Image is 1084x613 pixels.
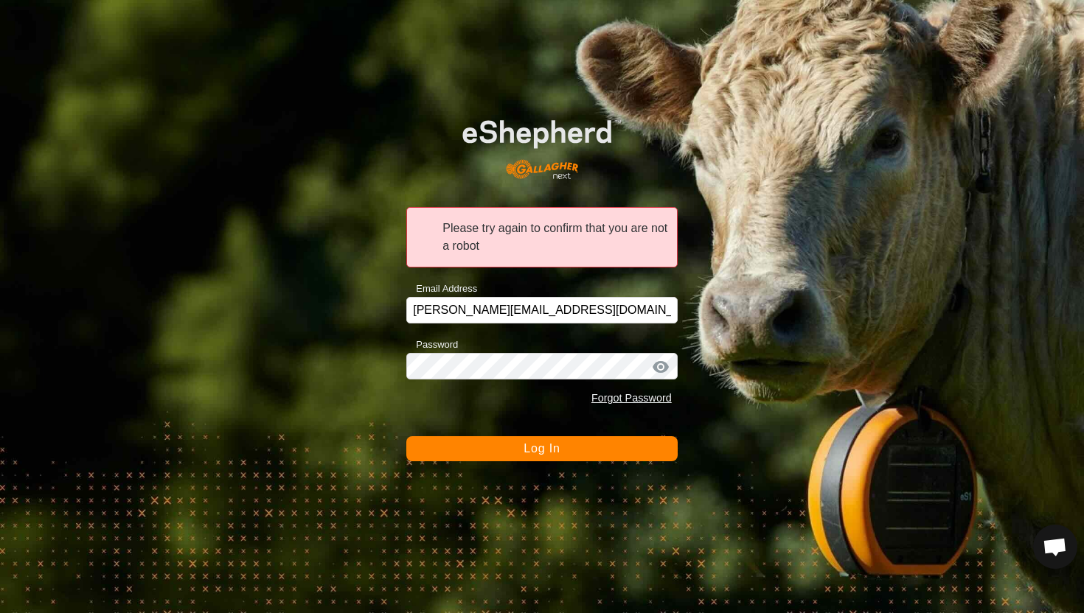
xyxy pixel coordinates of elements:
[406,337,458,352] label: Password
[406,297,678,323] input: Email Address
[591,392,672,404] a: Forgot Password
[406,207,678,267] div: Please try again to confirm that you are not a robot
[406,436,678,461] button: Log In
[434,97,650,189] img: E-shepherd Logo
[406,281,477,296] label: Email Address
[524,442,560,455] span: Log In
[1033,525,1077,569] div: Open chat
